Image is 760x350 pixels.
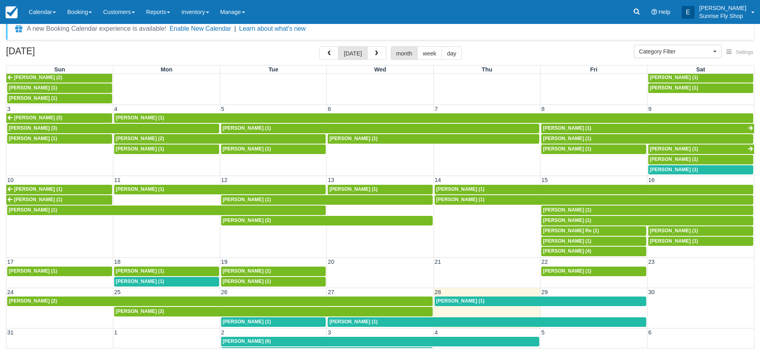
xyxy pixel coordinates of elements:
a: [PERSON_NAME] (2) [6,73,112,83]
a: [PERSON_NAME] (1) [648,165,753,175]
a: [PERSON_NAME] (1) [648,226,753,236]
a: [PERSON_NAME] (1) [221,195,433,205]
a: [PERSON_NAME] (2) [114,307,433,316]
span: Wed [374,66,386,73]
span: [PERSON_NAME] (1) [223,279,271,284]
span: [PERSON_NAME] (1) [650,167,698,172]
span: [PERSON_NAME] (1) [223,146,271,152]
span: [PERSON_NAME] (1) [9,268,57,274]
span: 14 [434,177,442,183]
a: [PERSON_NAME] (1) [648,83,753,93]
span: [PERSON_NAME] (1) [543,136,591,141]
span: Settings [736,49,753,55]
div: A new Booking Calendar experience is available! [27,24,166,34]
span: [PERSON_NAME] (1) [650,75,698,80]
span: Tue [269,66,279,73]
span: [PERSON_NAME] (1) [9,207,57,213]
span: 18 [113,259,121,265]
span: Sat [696,66,705,73]
span: [PERSON_NAME] (3) [14,115,62,121]
span: [PERSON_NAME] (1) [650,228,698,233]
span: 9 [647,106,652,112]
span: [PERSON_NAME] (1) [650,156,698,162]
span: 12 [220,177,228,183]
span: Sun [54,66,65,73]
a: [PERSON_NAME] (1) [648,237,753,246]
span: [PERSON_NAME] (1) [9,85,57,91]
span: [PERSON_NAME] (1) [543,218,591,223]
span: 23 [647,259,655,265]
button: Enable New Calendar [170,25,231,33]
a: [PERSON_NAME] (1) [541,124,754,133]
span: Mon [161,66,173,73]
a: [PERSON_NAME] (1) [221,144,326,154]
span: [PERSON_NAME] (2) [116,136,164,141]
span: 6 [647,329,652,336]
a: [PERSON_NAME] (2) [114,134,326,144]
a: [PERSON_NAME] (1) [541,144,646,154]
a: [PERSON_NAME] (1) [541,216,753,225]
a: [PERSON_NAME] (1) [114,113,753,123]
a: [PERSON_NAME] (1) [221,124,540,133]
a: [PERSON_NAME] (1) [435,185,753,194]
span: 11 [113,177,121,183]
span: 31 [6,329,14,336]
span: 5 [540,329,545,336]
span: 22 [540,259,548,265]
span: [PERSON_NAME] (3) [9,125,57,131]
a: [PERSON_NAME] (1) [221,277,326,287]
a: [PERSON_NAME] (1) [328,317,646,327]
span: [PERSON_NAME] (2) [116,308,164,314]
span: [PERSON_NAME] (6) [223,338,271,344]
span: 6 [327,106,332,112]
span: 5 [220,106,225,112]
a: [PERSON_NAME] (1) [541,134,753,144]
span: | [234,25,236,32]
p: Sunrise Fly Shop [699,12,746,20]
span: [PERSON_NAME] (1) [543,238,591,244]
a: [PERSON_NAME] (1) [328,134,539,144]
span: 15 [540,177,548,183]
span: 16 [647,177,655,183]
a: [PERSON_NAME] (1) [435,297,646,306]
button: Settings [722,47,758,58]
a: [PERSON_NAME] (1) [7,94,112,103]
a: [PERSON_NAME] (6) [221,337,540,346]
a: [PERSON_NAME] (1) [114,267,219,276]
span: 10 [6,177,14,183]
h2: [DATE] [6,46,107,61]
span: [PERSON_NAME] (1) [9,136,57,141]
span: [PERSON_NAME] (2) [9,298,57,304]
a: [PERSON_NAME] (1) [114,277,219,287]
span: 17 [6,259,14,265]
a: [PERSON_NAME] (1) [114,144,219,154]
span: [PERSON_NAME] (1) [329,136,378,141]
button: week [417,46,442,60]
span: [PERSON_NAME] (1) [436,298,485,304]
a: [PERSON_NAME] (3) [7,124,219,133]
span: [PERSON_NAME] (1) [543,268,591,274]
img: checkfront-main-nav-mini-logo.png [6,6,18,18]
span: 20 [327,259,335,265]
span: [PERSON_NAME] (1) [329,186,378,192]
span: [PERSON_NAME] (1) [543,146,591,152]
span: [PERSON_NAME] (2) [14,75,62,80]
span: [PERSON_NAME] (1) [9,95,57,101]
a: [PERSON_NAME] (2) [7,297,433,306]
span: 3 [327,329,332,336]
a: [PERSON_NAME] (1) [7,83,112,93]
a: Learn about what's new [239,25,306,32]
span: [PERSON_NAME] (1) [116,268,164,274]
span: 2 [220,329,225,336]
a: [PERSON_NAME] (1) [435,195,753,205]
a: [PERSON_NAME] (1) [114,185,326,194]
span: 27 [327,289,335,295]
button: [DATE] [338,46,367,60]
span: [PERSON_NAME] (1) [650,238,698,244]
span: [PERSON_NAME] (1) [223,319,271,324]
span: Thu [482,66,492,73]
span: [PERSON_NAME] (1) [650,146,698,152]
span: 4 [434,329,439,336]
a: [PERSON_NAME] (2) [221,216,433,225]
span: [PERSON_NAME] (1) [543,207,591,213]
